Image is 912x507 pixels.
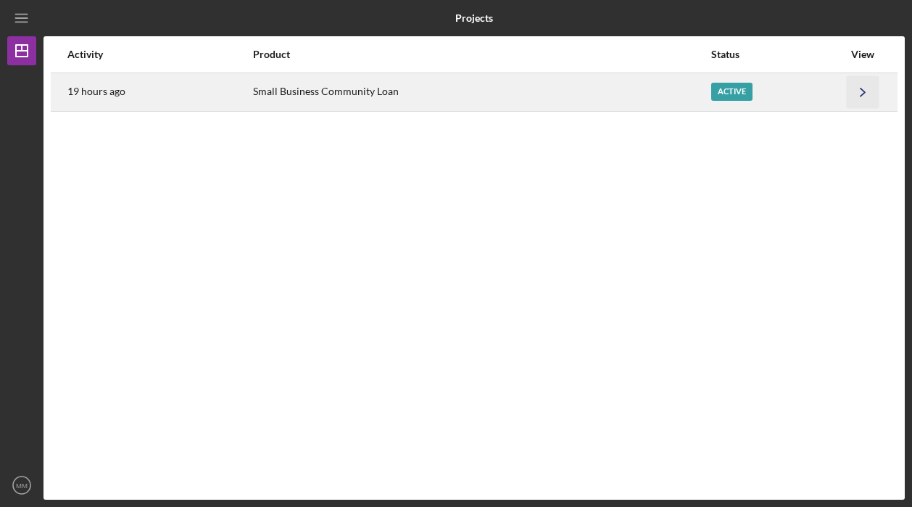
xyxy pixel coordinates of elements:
button: MM [7,471,36,500]
div: Active [711,83,753,101]
div: Small Business Community Loan [253,74,710,110]
div: Product [253,49,710,60]
div: Status [711,49,843,60]
b: Projects [455,12,493,24]
time: 2025-08-28 23:24 [67,86,125,97]
div: View [845,49,881,60]
div: Activity [67,49,252,60]
text: MM [16,482,28,490]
